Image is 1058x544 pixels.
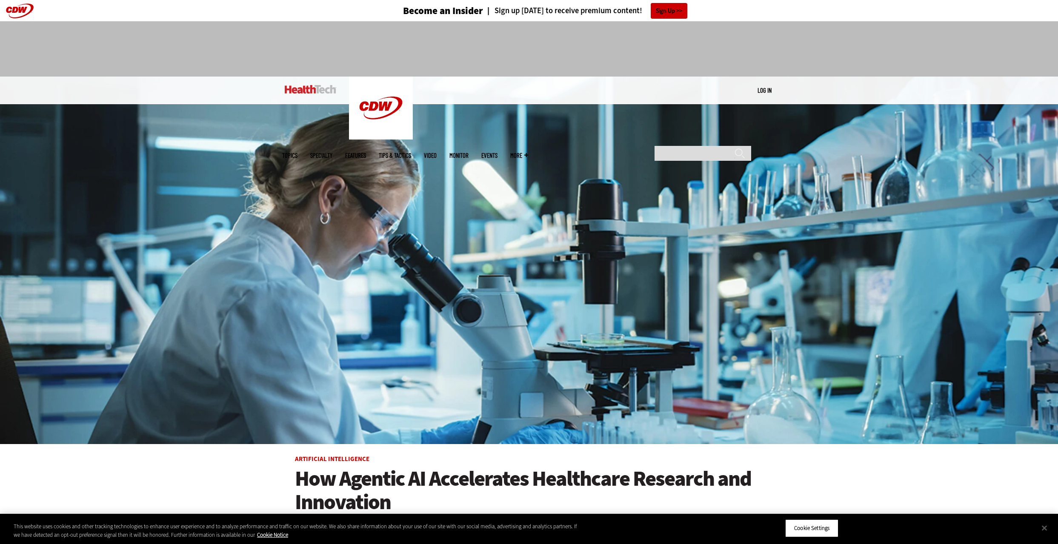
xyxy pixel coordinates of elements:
a: CDW [349,133,413,142]
div: User menu [758,86,772,95]
a: Sign Up [651,3,687,19]
a: Features [345,152,366,159]
h3: Become an Insider [403,6,483,16]
a: MonITor [449,152,469,159]
span: More [510,152,528,159]
a: Become an Insider [371,6,483,16]
img: Home [285,85,336,94]
a: Sign up [DATE] to receive premium content! [483,7,642,15]
a: Artificial Intelligence [295,455,369,463]
a: Log in [758,86,772,94]
div: This website uses cookies and other tracking technologies to enhance user experience and to analy... [14,522,582,539]
span: Specialty [310,152,332,159]
span: Topics [282,152,297,159]
a: Video [424,152,437,159]
a: How Agentic AI Accelerates Healthcare Research and Innovation [295,467,763,514]
button: Cookie Settings [785,519,838,537]
a: Events [481,152,498,159]
a: More information about your privacy [257,531,288,538]
button: Close [1035,518,1054,537]
iframe: advertisement [374,30,684,68]
img: Home [349,77,413,140]
a: Tips & Tactics [379,152,411,159]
